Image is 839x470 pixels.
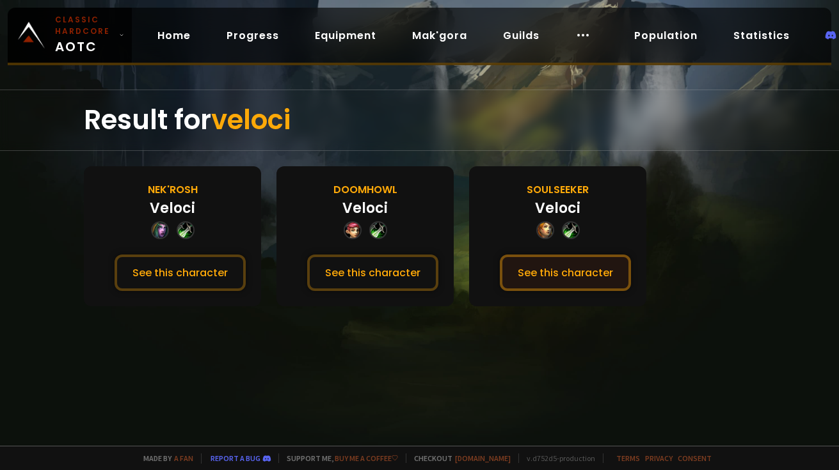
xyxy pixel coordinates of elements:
button: See this character [500,255,631,291]
a: [DOMAIN_NAME] [455,453,511,463]
button: See this character [115,255,246,291]
a: a fan [174,453,193,463]
button: See this character [307,255,438,291]
span: veloci [211,101,291,139]
span: AOTC [55,14,114,56]
div: Doomhowl [333,182,397,198]
a: Mak'gora [402,22,477,49]
a: Terms [616,453,640,463]
div: Soulseeker [527,182,589,198]
a: Classic HardcoreAOTC [8,8,132,63]
span: Checkout [406,453,511,463]
a: Buy me a coffee [335,453,398,463]
div: Veloci [150,198,195,219]
a: Consent [678,453,712,463]
span: Support me, [278,453,398,463]
a: Progress [216,22,289,49]
a: Equipment [305,22,387,49]
a: Report a bug [211,453,260,463]
div: Result for [84,90,755,150]
a: Home [147,22,201,49]
div: Nek'Rosh [148,182,198,198]
div: Veloci [342,198,388,219]
span: Made by [136,453,193,463]
span: v. d752d5 - production [518,453,595,463]
small: Classic Hardcore [55,14,114,37]
a: Population [624,22,708,49]
a: Guilds [493,22,550,49]
a: Statistics [723,22,800,49]
a: Privacy [645,453,673,463]
div: Veloci [535,198,580,219]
